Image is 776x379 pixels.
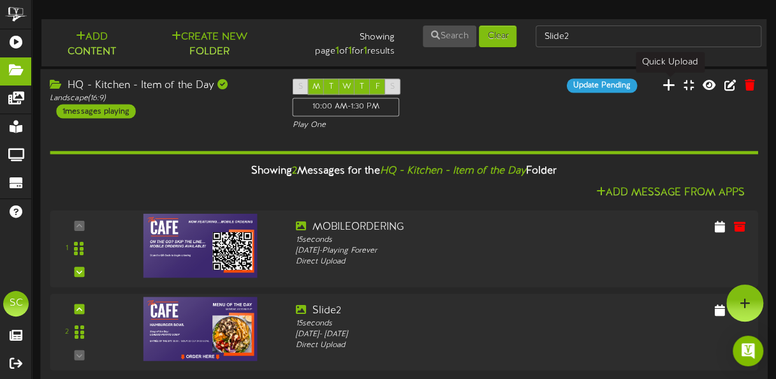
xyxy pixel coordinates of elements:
div: Slide2 [295,303,571,318]
div: Direct Upload [295,339,571,350]
i: HQ - Kitchen - Item of the Day [379,165,526,177]
button: Search [423,26,476,47]
span: T [329,82,333,91]
div: Showing page of for results [282,24,404,59]
span: W [342,82,351,91]
input: -- Search Folders by Name -- [536,26,761,47]
strong: 1 [363,45,367,57]
span: T [360,82,364,91]
span: 2 [292,165,297,177]
span: F [375,82,379,91]
div: [DATE] - Playing Forever [295,246,571,256]
div: 10:00 AM - 1:30 PM [292,98,399,116]
span: M [312,82,320,91]
div: HQ - Kitchen - Item of the Day [50,78,273,93]
img: 95a25912-ddc0-4362-bbdd-a0140b2b2e83.jpg [143,297,257,360]
strong: 1 [348,45,351,57]
div: Play One [292,119,515,130]
img: 5f974566-af00-492f-8b4d-2475071f49c8.jpg [143,214,257,278]
div: SC [3,291,29,316]
div: Update Pending [566,78,636,93]
div: [DATE] - [DATE] [295,329,571,339]
span: S [298,82,303,91]
span: S [390,82,395,91]
button: Add Content [47,29,137,60]
div: MOBILEORDERING [295,220,571,235]
div: Open Intercom Messenger [733,336,763,366]
div: Direct Upload [295,256,571,267]
div: Landscape ( 16:9 ) [50,93,273,104]
div: 15 seconds [295,235,571,246]
button: Clear [479,26,516,47]
div: Showing Messages for the Folder [40,158,767,185]
button: Create New Folder [147,29,272,60]
div: 15 seconds [295,318,571,329]
button: Add Message From Apps [592,185,749,201]
div: 1 messages playing [56,104,135,118]
strong: 1 [335,45,339,57]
